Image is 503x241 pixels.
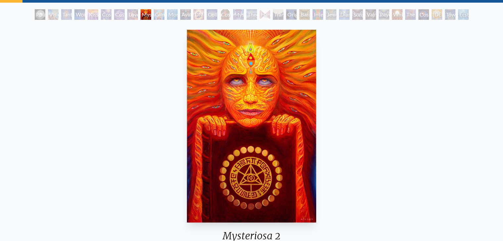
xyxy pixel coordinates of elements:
div: Theologue [246,9,257,20]
div: Wonder [74,9,85,20]
div: Transfiguration [273,9,283,20]
div: Original Face [286,9,297,20]
div: Mysteriosa 2 [141,9,151,20]
div: [DEMOGRAPHIC_DATA] [432,9,442,20]
div: Cosmic Consciousness [418,9,429,20]
div: Jewel Being [326,9,336,20]
div: Kiss of the [MEDICAL_DATA] [88,9,98,20]
div: Song of Vajra Being [352,9,363,20]
div: Monochord [167,9,178,20]
div: Glimpsing the Empyrean [154,9,164,20]
div: Visionary Origin of Language [48,9,59,20]
div: The Great Turn [405,9,416,20]
div: Ecstasy [458,9,469,20]
div: Mystic Eye [233,9,244,20]
div: Cosmic Artist [114,9,125,20]
div: Collective Vision [207,9,217,20]
div: Bardo Being [299,9,310,20]
div: Hands that See [260,9,270,20]
div: Interbeing [313,9,323,20]
div: Vajra Being [365,9,376,20]
div: Polar Unity Spiral [35,9,45,20]
div: White Light [392,9,402,20]
div: DMT - The Spirit Molecule [193,9,204,20]
img: Mysteriosa-2-2015-Alex-Grey-watermarked.jpg [187,30,316,223]
div: Cosmic [DEMOGRAPHIC_DATA] [220,9,231,20]
div: Love is a Cosmic Force [127,9,138,20]
div: Toward the One [445,9,455,20]
div: Ayahuasca Visitation [180,9,191,20]
div: Peyote Being [379,9,389,20]
div: Diamond Being [339,9,350,20]
div: Cosmic Creativity [101,9,111,20]
div: Tantra [61,9,72,20]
